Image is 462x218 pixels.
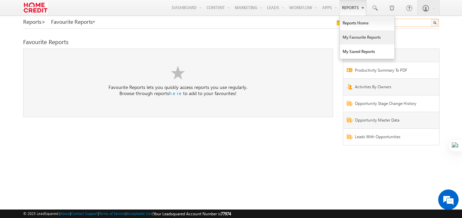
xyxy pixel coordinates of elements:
[340,44,394,59] a: My Saved Reports
[12,36,29,44] img: d_60004797649_company_0_60004797649
[23,2,48,14] img: Custom Logo
[347,101,352,106] img: Report
[221,211,231,216] span: 77974
[51,19,96,25] a: Favourite Reports
[169,90,183,96] a: here
[127,211,152,216] a: Acceptable Use
[355,134,426,142] a: Leads With Opportunities
[42,18,46,25] span: >
[9,63,124,164] textarea: Type your message and click 'Submit'
[347,68,352,72] img: Report
[112,3,128,20] div: Minimize live chat window
[23,211,231,217] span: © 2025 LeadSquared | | | | |
[60,211,70,216] a: About
[171,66,185,79] img: No data found
[347,134,352,139] img: Report
[336,20,343,26] img: Manage all your saved reports!
[347,84,352,89] img: Report
[355,117,426,125] a: Opportunity Master Data
[355,101,426,108] a: Opportunity Stage Change History
[340,30,394,44] a: My Favourite Reports
[35,36,114,44] div: Leave a message
[23,19,46,25] a: Reports>
[23,84,333,96] div: Favourite Reports lets you quickly access reports you use regularly. Browse through reports to ad...
[355,67,426,75] a: Productivity Summary To PDF
[99,211,126,216] a: Terms of Service
[23,39,439,45] div: Favourite Reports
[340,16,394,30] a: Reports Home
[100,169,123,179] em: Submit
[347,117,352,123] img: Report
[71,211,98,216] a: Contact Support
[153,211,231,216] span: Your Leadsquared Account Number is
[355,84,426,92] a: Activities By Owners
